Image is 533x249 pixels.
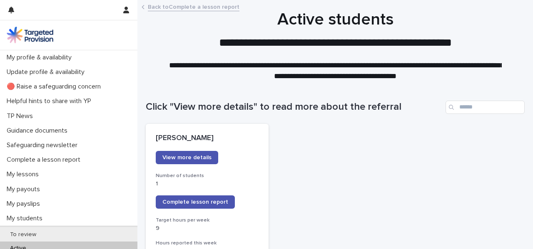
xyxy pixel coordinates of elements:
[156,173,259,179] h3: Number of students
[3,112,40,120] p: TP News
[148,2,239,11] a: Back toComplete a lesson report
[156,225,259,232] p: 9
[446,101,525,114] input: Search
[146,10,525,30] h1: Active students
[3,141,84,149] p: Safeguarding newsletter
[3,214,49,222] p: My students
[3,170,45,178] p: My lessons
[3,127,74,135] p: Guidance documents
[3,156,87,164] p: Complete a lesson report
[162,155,212,160] span: View more details
[156,195,235,209] a: Complete lesson report
[3,68,91,76] p: Update profile & availability
[3,185,47,193] p: My payouts
[3,54,78,62] p: My profile & availability
[7,27,53,43] img: M5nRWzHhSzIhMunXDL62
[162,199,228,205] span: Complete lesson report
[3,97,98,105] p: Helpful hints to share with YP
[156,240,259,247] h3: Hours reported this week
[3,83,107,91] p: 🔴 Raise a safeguarding concern
[3,231,43,238] p: To review
[156,134,259,143] p: [PERSON_NAME]
[156,217,259,224] h3: Target hours per week
[3,200,47,208] p: My payslips
[146,101,442,113] h1: Click "View more details" to read more about the referral
[156,180,259,187] p: 1
[156,151,218,164] a: View more details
